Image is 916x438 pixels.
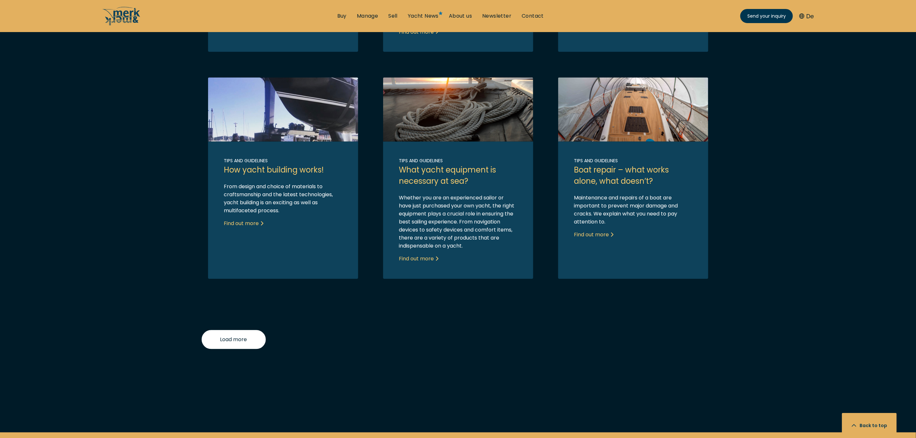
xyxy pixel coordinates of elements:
a: Sell [388,13,398,20]
a: Contact [522,13,544,20]
a: Link to post [208,78,358,279]
a: Send your inquiry [740,9,793,23]
a: Buy [337,13,347,20]
span: Load more [220,336,247,344]
a: Link to post [383,78,533,279]
a: About us [449,13,472,20]
button: Back to top [842,413,897,438]
button: Load more [202,330,266,349]
span: Send your inquiry [747,13,786,20]
button: De [799,12,814,21]
a: Yacht News [408,13,439,20]
a: Manage [357,13,378,20]
a: Link to post [558,78,708,279]
a: Newsletter [482,13,511,20]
